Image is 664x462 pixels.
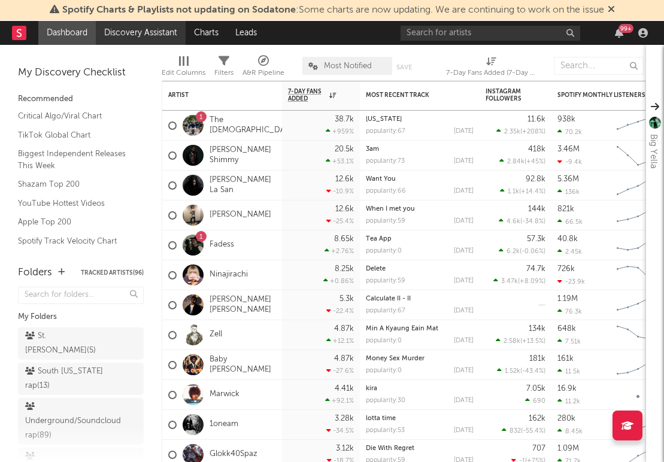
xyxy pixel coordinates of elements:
div: 938k [557,115,575,123]
div: Min A Kyaung Eain Mat [366,326,474,332]
div: Filters [214,51,234,86]
div: 40.8k [557,235,578,243]
span: +45 % [526,159,544,165]
span: 690 [533,398,545,405]
a: Zell [210,330,222,340]
div: 1.19M [557,295,578,303]
div: My Folders [18,310,144,324]
div: 57.3k [527,235,545,243]
div: popularity: 53 [366,427,405,434]
a: Charts [186,21,227,45]
div: ( ) [502,427,545,434]
div: popularity: 67 [366,308,405,314]
div: A&R Pipeline [242,51,284,86]
span: -55.4 % [523,428,544,434]
a: Want You [366,176,396,183]
div: -9.4k [557,158,582,166]
div: ( ) [496,127,545,135]
div: St. [PERSON_NAME] ( 5 ) [25,329,110,358]
div: When I met you [366,206,474,212]
div: 8.45k [557,427,583,435]
div: 134k [529,325,545,333]
a: lotta time [366,415,396,422]
span: +14.4 % [521,189,544,195]
span: 1.52k [505,368,520,375]
div: 99 + [618,24,633,33]
div: 66.5k [557,218,583,226]
div: [DATE] [454,278,474,284]
div: Big Yella [646,134,660,169]
div: 5.36M [557,175,579,183]
div: 38.7k [335,115,354,123]
div: 7.05k [526,385,545,393]
div: 20.5k [335,145,354,153]
div: ( ) [496,337,545,345]
div: -22.4 % [326,307,354,315]
div: 648k [557,325,576,333]
span: 6.2k [507,248,520,255]
a: Underground/Soundcloud rap(89) [18,398,144,445]
span: Spotify Charts & Playlists not updating on Sodatone [62,5,296,15]
div: [DATE] [454,308,474,314]
div: Calculate II - II [366,296,474,302]
div: 136k [557,188,580,196]
div: +92.1 % [325,397,354,405]
div: A&R Pipeline [242,66,284,80]
span: 7-Day Fans Added [288,88,326,102]
div: +12.1 % [326,337,354,345]
div: Edit Columns [162,66,205,80]
div: 11.6k [527,115,545,123]
div: [DATE] [454,338,474,344]
div: 12.6k [335,175,354,183]
div: 8.25k [335,265,354,273]
div: popularity: 66 [366,188,406,194]
div: popularity: 67 [366,128,405,135]
a: [PERSON_NAME] [PERSON_NAME] [210,295,276,315]
span: -43.4 % [522,368,544,375]
div: popularity: 0 [366,338,402,344]
div: Folders [18,266,52,280]
div: Money Sex Murder [366,355,474,362]
div: -10.9 % [326,187,354,195]
div: ( ) [499,247,545,255]
div: ( ) [493,277,545,285]
div: 16.9k [557,385,577,393]
div: 726k [557,265,575,273]
div: 74.7k [526,265,545,273]
div: +2.76 % [325,247,354,255]
div: [DATE] [454,188,474,194]
button: Tracked Artists(96) [81,270,144,276]
div: -27.6 % [326,367,354,375]
div: South [US_STATE] rap ( 13 ) [25,364,110,393]
button: Save [396,64,412,71]
span: -0.06 % [522,248,544,255]
div: 8.65k [334,235,354,243]
div: 70.2k [557,128,582,136]
div: lotta time [366,415,474,422]
span: +208 % [522,129,544,135]
div: 161k [557,355,574,363]
a: Spotify Track Velocity Chart [18,235,132,248]
a: Die With Regret [366,445,414,452]
div: ( ) [497,367,545,375]
div: +53.1 % [326,157,354,165]
a: Glokk40Spaz [210,449,257,460]
button: 99+ [615,28,623,38]
a: Biggest Independent Releases This Week [18,147,132,172]
a: The [DEMOGRAPHIC_DATA] [210,115,297,136]
div: ( ) [499,217,545,225]
div: 76.3k [557,308,582,315]
div: popularity: 59 [366,218,405,224]
a: Shazam Top 200 [18,178,132,191]
a: [PERSON_NAME] Shimmy [210,145,276,166]
span: 3.47k [501,278,518,285]
div: popularity: 0 [366,367,402,374]
span: +8.09 % [520,278,544,285]
div: -34.5 % [326,427,354,434]
div: popularity: 73 [366,158,405,165]
input: Search for artists [401,26,580,41]
a: Money Sex Murder [366,355,425,362]
a: TikTok Global Chart [18,129,132,142]
a: 3am [366,146,379,153]
div: 821k [557,205,574,213]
